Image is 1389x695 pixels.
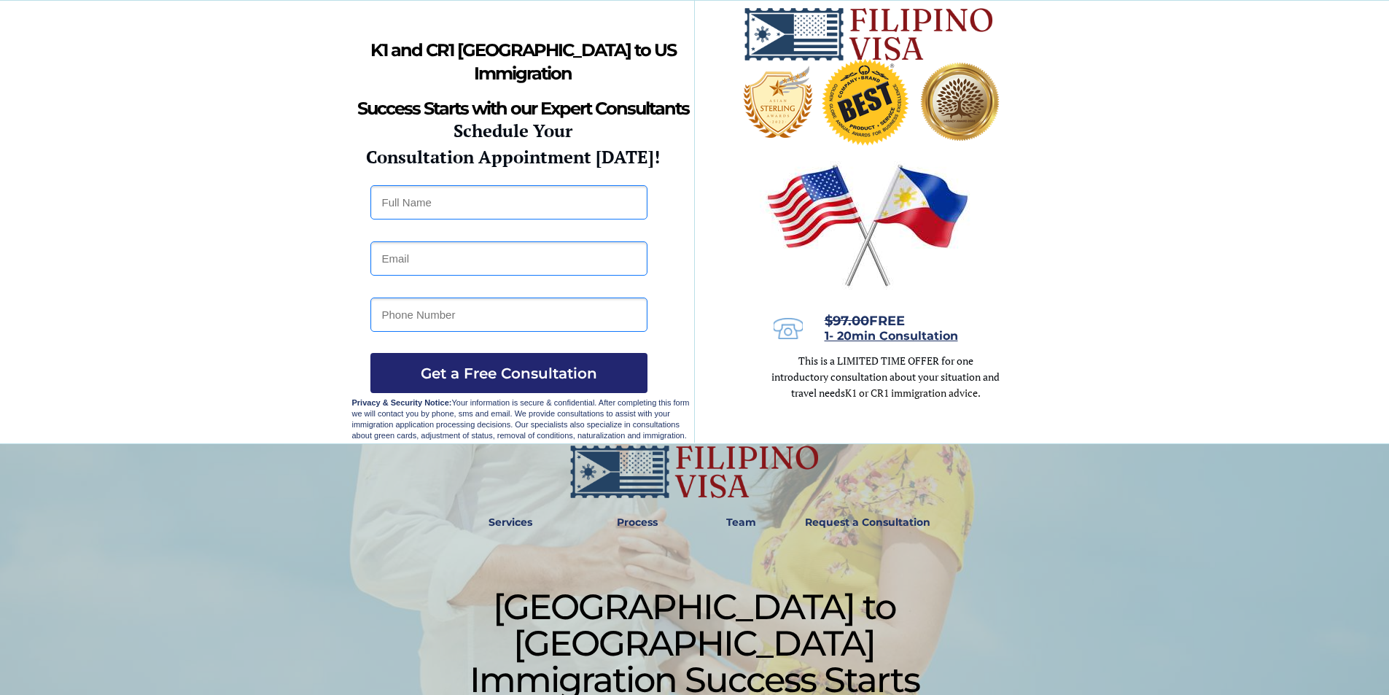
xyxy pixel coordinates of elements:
[610,506,665,540] a: Process
[366,145,660,168] strong: Consultation Appointment [DATE]!
[352,398,690,440] span: Your information is secure & confidential. After completing this form we will contact you by phon...
[370,185,647,220] input: Full Name
[370,298,647,332] input: Phone Number
[845,386,981,400] span: K1 or CR1 immigration advice.
[825,313,869,329] s: $97.00
[717,506,766,540] a: Team
[489,516,532,529] strong: Services
[798,506,937,540] a: Request a Consultation
[357,98,689,119] strong: Success Starts with our Expert Consultants
[352,398,452,407] strong: Privacy & Security Notice:
[370,365,647,382] span: Get a Free Consultation
[771,354,1000,400] span: This is a LIMITED TIME OFFER for one introductory consultation about your situation and travel needs
[825,329,958,343] span: 1- 20min Consultation
[617,516,658,529] strong: Process
[454,119,572,142] strong: Schedule Your
[479,506,542,540] a: Services
[370,241,647,276] input: Email
[726,516,756,529] strong: Team
[825,330,958,342] a: 1- 20min Consultation
[370,353,647,393] button: Get a Free Consultation
[825,313,905,329] span: FREE
[805,516,930,529] strong: Request a Consultation
[370,39,676,84] strong: K1 and CR1 [GEOGRAPHIC_DATA] to US Immigration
